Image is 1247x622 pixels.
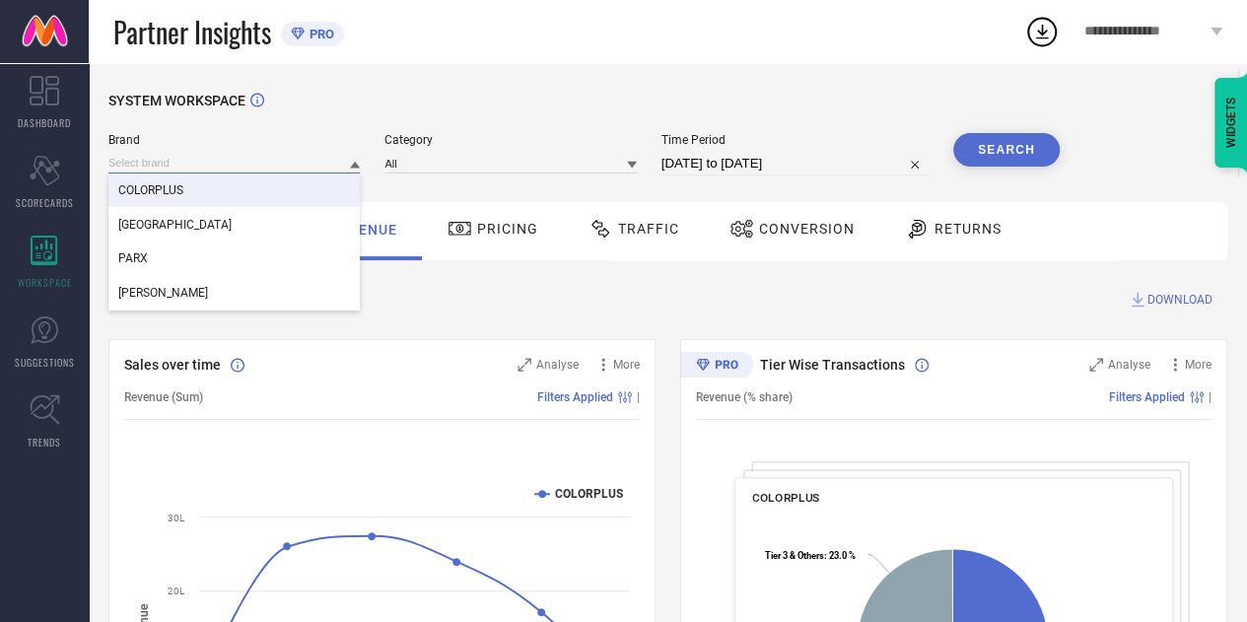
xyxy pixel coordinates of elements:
span: Partner Insights [113,12,271,52]
span: | [637,390,640,404]
text: COLORPLUS [555,487,623,501]
span: SYSTEM WORKSPACE [108,93,245,108]
span: Filters Applied [1109,390,1185,404]
span: | [1209,390,1212,404]
div: Open download list [1024,14,1060,49]
span: Analyse [1108,358,1150,372]
span: Tier Wise Transactions [760,357,905,373]
svg: Zoom [1089,358,1103,372]
span: Analyse [536,358,579,372]
span: More [1185,358,1212,372]
span: Conversion [759,221,855,237]
svg: Zoom [518,358,531,372]
span: DOWNLOAD [1147,290,1212,310]
span: [GEOGRAPHIC_DATA] [118,218,232,232]
span: Pricing [477,221,538,237]
span: PRO [305,27,334,41]
span: Revenue (% share) [696,390,793,404]
span: Filters Applied [537,390,613,404]
span: Sales over time [124,357,221,373]
span: More [613,358,640,372]
input: Select time period [661,152,929,175]
span: SCORECARDS [16,195,74,210]
span: WORKSPACE [18,275,72,290]
button: Search [953,133,1060,167]
input: Select brand [108,153,360,173]
span: Traffic [618,221,679,237]
text: 20L [168,586,185,596]
span: SUGGESTIONS [15,355,75,370]
span: [PERSON_NAME] [118,286,208,300]
span: Category [384,133,636,147]
span: Returns [935,221,1002,237]
text: 30L [168,513,185,523]
div: RAYMOND [108,276,360,310]
div: PARK AVENUE [108,208,360,242]
span: COLORPLUS [118,183,183,197]
text: : 23.0 % [765,550,856,561]
span: PARX [118,251,148,265]
tspan: Tier 3 & Others [765,550,824,561]
span: Time Period [661,133,929,147]
div: PARX [108,242,360,275]
span: Revenue (Sum) [124,390,203,404]
span: DASHBOARD [18,115,71,130]
span: COLORPLUS [752,491,819,505]
div: Premium [680,352,753,381]
span: Brand [108,133,360,147]
span: TRENDS [28,435,61,449]
span: Revenue [330,222,397,238]
div: COLORPLUS [108,173,360,207]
